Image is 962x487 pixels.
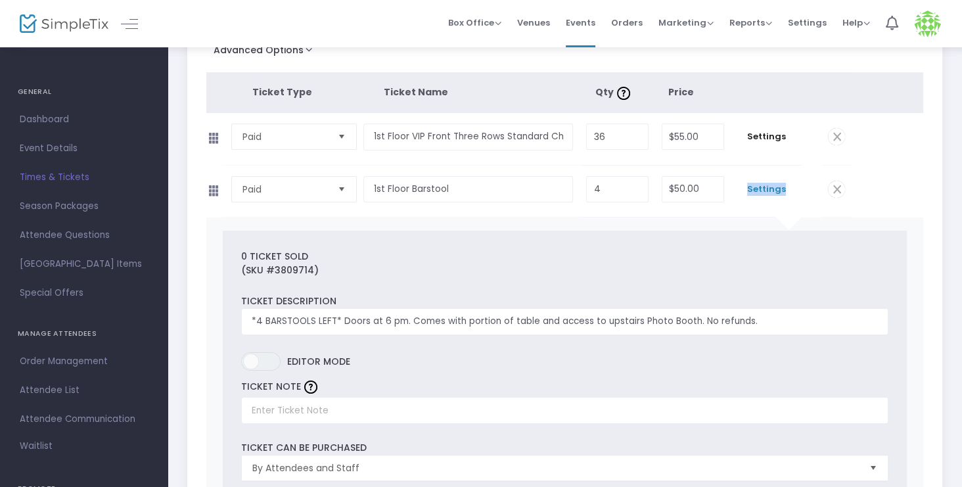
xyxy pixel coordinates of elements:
button: Select [332,124,351,149]
span: Paid [242,183,327,196]
span: Season Packages [20,198,148,215]
span: Ticket Type [252,85,312,99]
button: Advanced Options [206,41,325,64]
span: Waitlist [20,440,53,453]
span: Reports [729,16,772,29]
span: Settings [788,6,827,39]
span: Help [842,16,870,29]
span: Events [566,6,595,39]
span: Orders [611,6,643,39]
span: Venues [517,6,550,39]
span: Attendee Communication [20,411,148,428]
span: Event Details [20,140,148,157]
span: Price [668,85,693,99]
button: Select [864,455,882,480]
span: Paid [242,130,327,143]
input: Enter a ticket type name. e.g. General Admission [363,176,573,203]
label: Ticket Description [241,294,336,308]
input: Enter Ticket Note [241,397,888,424]
img: question-mark [304,381,317,394]
span: Settings [737,183,795,196]
label: 0 Ticket sold [241,250,308,264]
label: Ticket can be purchased [241,441,367,455]
input: Enter ticket description [241,308,888,335]
span: Qty [595,85,633,99]
img: question-mark [617,87,630,100]
span: [GEOGRAPHIC_DATA] Items [20,256,148,273]
span: Ticket Name [384,85,448,99]
span: Editor mode [287,352,350,371]
span: Times & Tickets [20,169,148,186]
h4: GENERAL [18,79,150,105]
label: TICKET NOTE [241,380,301,394]
span: Attendee List [20,382,148,399]
span: Box Office [448,16,501,29]
span: Attendee Questions [20,227,148,244]
input: Enter a ticket type name. e.g. General Admission [363,124,573,151]
span: Special Offers [20,285,148,302]
input: Price [662,177,724,202]
button: Select [332,177,351,202]
span: Order Management [20,353,148,370]
h4: MANAGE ATTENDEES [18,321,150,347]
span: Dashboard [20,111,148,128]
span: Settings [737,130,795,143]
input: Price [662,124,724,149]
label: (SKU #3809714) [241,264,319,277]
span: By Attendees and Staff [252,461,859,475]
span: Marketing [658,16,714,29]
